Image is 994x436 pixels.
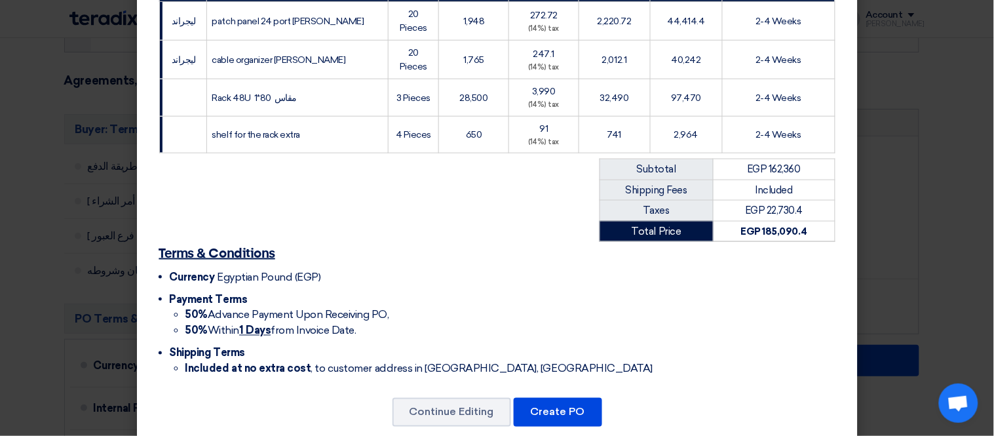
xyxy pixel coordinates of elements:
span: 741 [607,129,622,140]
td: Total Price [600,221,714,242]
strong: Included at no extra cost [185,363,311,375]
span: Shipping Terms [170,347,245,359]
span: Included [755,184,793,196]
td: ليجراند [159,41,206,79]
span: 20 Pieces [400,47,427,72]
span: 2-4 Weeks [755,54,801,66]
strong: 50% [185,309,208,321]
button: Create PO [514,398,602,427]
span: patch panel 24 port [PERSON_NAME] [212,16,364,27]
span: 2,012.1 [602,54,627,66]
span: cable organizer [PERSON_NAME] [212,54,346,66]
div: (14%) tax [514,100,573,111]
td: Taxes [600,201,714,222]
div: (14%) tax [514,24,573,35]
span: 2,964 [674,129,698,140]
span: 1,948 [463,16,485,27]
td: Shipping Fees [600,180,714,201]
span: 20 Pieces [400,9,427,33]
span: Within from Invoice Date. [185,325,356,337]
span: 2-4 Weeks [755,16,801,27]
span: 650 [466,129,482,140]
span: 97,470 [671,92,701,104]
span: 28,500 [460,92,488,104]
span: 3,990 [532,86,556,97]
span: Egyptian Pound (EGP) [217,271,320,283]
strong: 50% [185,325,208,337]
button: Continue Editing [392,398,511,427]
u: Terms & Conditions [159,247,275,260]
span: 2-4 Weeks [755,129,801,140]
span: 272.72 [530,10,558,21]
li: , to customer address in [GEOGRAPHIC_DATA], [GEOGRAPHIC_DATA] [185,361,835,377]
a: Open chat [939,384,978,423]
div: (14%) tax [514,137,573,148]
td: EGP 162,360 [714,159,835,180]
span: 4 Pieces [396,129,431,140]
span: 1,765 [463,54,484,66]
span: shelf for the rack extra [212,129,300,140]
span: Currency [170,271,215,283]
div: (14%) tax [514,62,573,73]
strong: EGP 185,090.4 [741,226,807,237]
u: 1 Days [239,325,271,337]
span: 3 Pieces [396,92,430,104]
td: Subtotal [600,159,714,180]
span: Advance Payment Upon Receiving PO, [185,309,389,321]
span: 247.1 [533,49,555,60]
span: EGP 22,730.4 [745,205,803,216]
span: 2,220.72 [598,16,632,27]
span: 44,414.4 [668,16,705,27]
span: 91 [539,123,548,134]
span: 32,490 [600,92,629,104]
td: ليجراند [159,2,206,41]
span: 40,242 [672,54,701,66]
span: 2-4 Weeks [755,92,801,104]
span: Payment Terms [170,293,248,306]
span: Rack 48U مقاس 80*1 [212,92,297,104]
